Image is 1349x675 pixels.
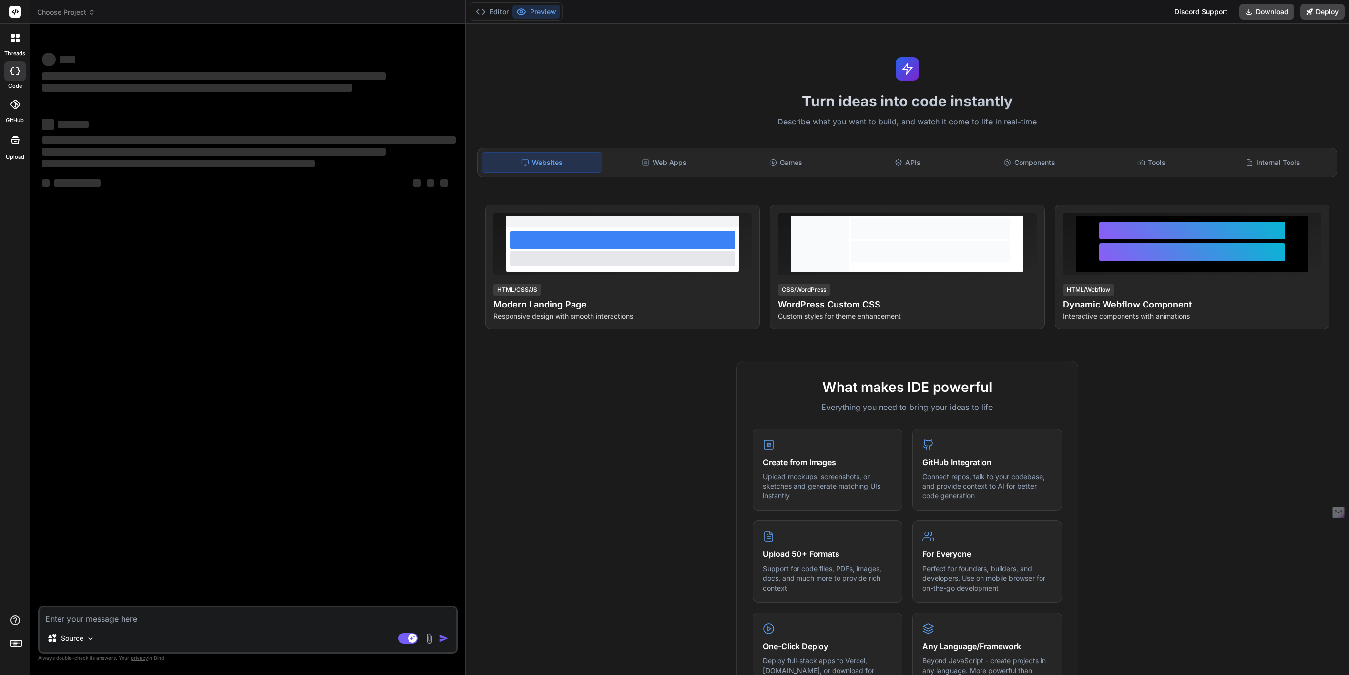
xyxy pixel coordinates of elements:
[970,152,1089,173] div: Components
[413,179,421,187] span: ‌
[493,311,752,321] p: Responsive design with smooth interactions
[6,116,24,124] label: GitHub
[1063,284,1114,296] div: HTML/Webflow
[1063,311,1321,321] p: Interactive components with animations
[42,53,56,66] span: ‌
[61,634,83,643] p: Source
[778,311,1036,321] p: Custom styles for theme enhancement
[60,56,75,63] span: ‌
[38,654,458,663] p: Always double-check its answers. Your in Bind
[493,284,541,296] div: HTML/CSS/JS
[1213,152,1332,173] div: Internal Tools
[922,472,1052,501] p: Connect repos, talk to your codebase, and provide context to AI for better code generation
[922,564,1052,593] p: Perfect for founders, builders, and developers. Use on mobile browser for on-the-go development
[763,640,892,652] h4: One-Click Deploy
[42,84,352,92] span: ‌
[6,153,24,161] label: Upload
[86,634,95,643] img: Pick Models
[440,179,448,187] span: ‌
[763,456,892,468] h4: Create from Images
[1063,298,1321,311] h4: Dynamic Webflow Component
[493,298,752,311] h4: Modern Landing Page
[42,160,315,167] span: ‌
[42,179,50,187] span: ‌
[37,7,95,17] span: Choose Project
[471,116,1343,128] p: Describe what you want to build, and watch it come to life in real-time
[922,548,1052,560] h4: For Everyone
[42,119,54,130] span: ‌
[778,298,1036,311] h4: WordPress Custom CSS
[1239,4,1294,20] button: Download
[4,49,25,58] label: threads
[42,72,386,80] span: ‌
[131,655,148,661] span: privacy
[778,284,830,296] div: CSS/WordPress
[1300,4,1345,20] button: Deploy
[472,5,512,19] button: Editor
[753,377,1062,397] h2: What makes IDE powerful
[848,152,967,173] div: APIs
[42,148,386,156] span: ‌
[1168,4,1233,20] div: Discord Support
[922,456,1052,468] h4: GitHub Integration
[604,152,724,173] div: Web Apps
[54,179,101,187] span: ‌
[427,179,434,187] span: ‌
[1091,152,1211,173] div: Tools
[58,121,89,128] span: ‌
[726,152,846,173] div: Games
[8,82,22,90] label: code
[512,5,560,19] button: Preview
[763,548,892,560] h4: Upload 50+ Formats
[753,401,1062,413] p: Everything you need to bring your ideas to life
[763,472,892,501] p: Upload mockups, screenshots, or sketches and generate matching UIs instantly
[763,564,892,593] p: Support for code files, PDFs, images, docs, and much more to provide rich context
[922,640,1052,652] h4: Any Language/Framework
[42,136,456,144] span: ‌
[424,633,435,644] img: attachment
[439,634,449,643] img: icon
[482,152,602,173] div: Websites
[471,92,1343,110] h1: Turn ideas into code instantly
